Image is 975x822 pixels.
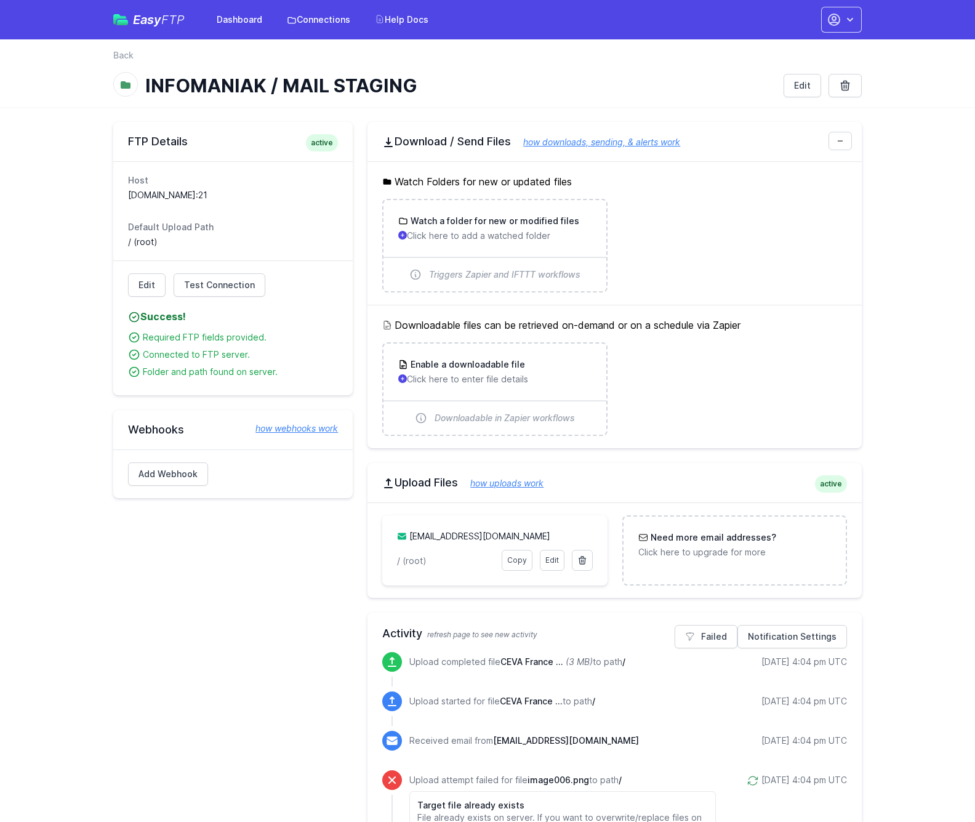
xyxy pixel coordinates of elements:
div: [DATE] 4:04 pm UTC [761,656,847,668]
h3: Need more email addresses? [648,531,776,544]
span: active [815,475,847,493]
p: / (root) [397,555,494,567]
span: image006.png [528,775,589,785]
a: [EMAIL_ADDRESS][DOMAIN_NAME] [409,531,550,541]
div: [DATE] 4:04 pm UTC [761,735,847,747]
h1: INFOMANIAK / MAIL STAGING [145,75,774,97]
span: CEVA France Inventory Report 10 SEPT 25.xlsm [500,656,563,667]
span: active [306,134,338,151]
div: Connected to FTP server. [143,349,338,361]
span: FTP [161,12,185,27]
p: Upload started for file to path [409,695,595,707]
h6: Target file already exists [417,799,707,812]
p: Received email from [409,735,639,747]
a: Copy [502,550,532,571]
h2: Upload Files [382,475,847,490]
h4: Success! [128,309,338,324]
h2: Download / Send Files [382,134,847,149]
i: (3 MB) [566,656,593,667]
img: easyftp_logo.png [113,14,128,25]
a: Watch a folder for new or modified files Click here to add a watched folder Triggers Zapier and I... [383,200,606,291]
div: [DATE] 4:04 pm UTC [761,695,847,707]
nav: Breadcrumb [113,49,862,69]
a: how webhooks work [243,422,338,435]
a: Need more email addresses? Click here to upgrade for more [624,517,846,573]
span: CEVA France Inventory Report 10 SEPT 25.xlsm [500,696,563,706]
span: Test Connection [184,279,255,291]
a: how uploads work [458,478,544,488]
h2: FTP Details [128,134,338,149]
p: Upload completed file to path [409,656,625,668]
p: Click here to upgrade for more [638,546,831,558]
h2: Webhooks [128,422,338,437]
div: [DATE] 4:04 pm UTC [761,774,847,786]
a: Test Connection [174,273,265,297]
span: / [622,656,625,667]
span: Downloadable in Zapier workflows [435,412,575,424]
a: Dashboard [209,9,270,31]
dd: [DOMAIN_NAME]:21 [128,189,338,201]
a: Connections [279,9,358,31]
p: Click here to enter file details [398,373,591,385]
span: Triggers Zapier and IFTTT workflows [429,268,580,281]
h5: Watch Folders for new or updated files [382,174,847,189]
span: / [619,775,622,785]
a: EasyFTP [113,14,185,26]
h3: Enable a downloadable file [408,358,525,371]
span: [EMAIL_ADDRESS][DOMAIN_NAME] [493,735,639,746]
div: Required FTP fields provided. [143,331,338,344]
a: Edit [128,273,166,297]
span: / [592,696,595,706]
a: Enable a downloadable file Click here to enter file details Downloadable in Zapier workflows [383,344,606,435]
a: Help Docs [367,9,436,31]
p: Click here to add a watched folder [398,230,591,242]
a: how downloads, sending, & alerts work [511,137,680,147]
div: Folder and path found on server. [143,366,338,378]
h5: Downloadable files can be retrieved on-demand or on a schedule via Zapier [382,318,847,332]
a: Add Webhook [128,462,208,486]
h3: Watch a folder for new or modified files [408,215,579,227]
a: Back [113,49,134,62]
dt: Host [128,174,338,187]
dd: / (root) [128,236,338,248]
span: refresh page to see new activity [427,630,537,639]
a: Failed [675,625,737,648]
h2: Activity [382,625,847,642]
a: Edit [784,74,821,97]
p: Upload attempt failed for file to path [409,774,715,786]
span: Easy [133,14,185,26]
a: Edit [540,550,564,571]
dt: Default Upload Path [128,221,338,233]
a: Notification Settings [737,625,847,648]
